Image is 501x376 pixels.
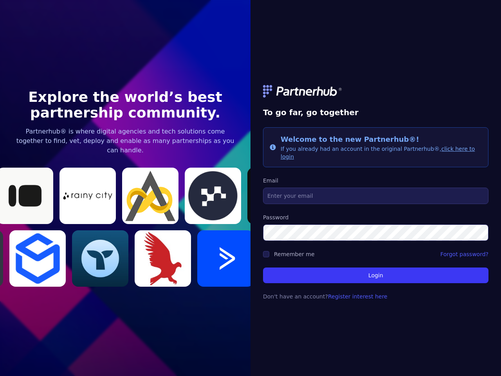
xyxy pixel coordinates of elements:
a: Forgot password? [440,250,488,258]
label: Email [263,177,488,184]
h1: To go far, go together [263,107,488,118]
a: Register interest here [328,293,387,300]
h1: Explore the world’s best partnership community. [13,89,238,121]
div: If you already had an account in the original Partnerhub®, [281,134,482,161]
span: Welcome to the new Partnerhub®! [281,135,419,143]
button: Login [263,268,488,283]
p: Don't have an account? [263,293,488,300]
label: Password [263,213,488,221]
img: logo [263,85,343,98]
input: Enter your email [263,188,488,204]
label: Remember me [274,251,315,257]
p: Partnerhub® is where digital agencies and tech solutions come together to find, vet, deploy and e... [13,127,238,155]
